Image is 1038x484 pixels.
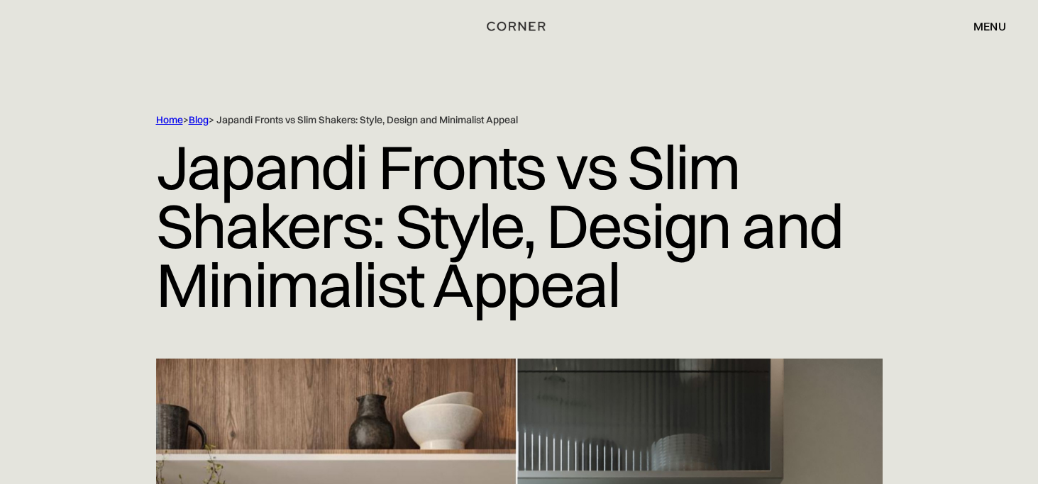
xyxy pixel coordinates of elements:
div: > > Japandi Fronts vs Slim Shakers: Style, Design and Minimalist Appeal [156,113,823,127]
a: Blog [189,113,209,126]
a: home [482,17,555,35]
h1: Japandi Fronts vs Slim Shakers: Style, Design and Minimalist Appeal [156,127,883,325]
a: Home [156,113,183,126]
div: menu [973,21,1006,32]
div: menu [959,14,1006,38]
